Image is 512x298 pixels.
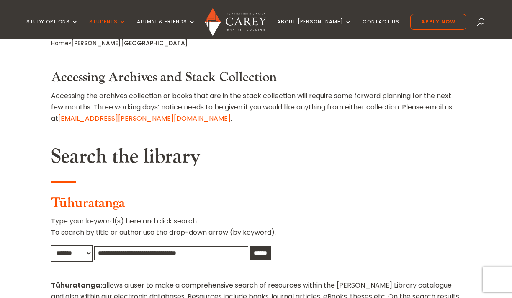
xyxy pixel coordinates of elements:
a: Students [89,19,126,39]
a: About [PERSON_NAME] [277,19,352,39]
img: Carey Baptist College [205,8,266,36]
a: Home [51,39,69,47]
p: Type your keyword(s) here and click search. To search by title or author use the drop-down arrow ... [51,215,461,245]
a: Study Options [26,19,78,39]
a: [EMAIL_ADDRESS][PERSON_NAME][DOMAIN_NAME] [58,114,231,123]
p: Accessing the archives collection or books that are in the stack collection will require some for... [51,90,461,124]
h2: Search the library [51,145,461,173]
strong: Tūhuratanga: [51,280,102,290]
span: [PERSON_NAME][GEOGRAPHIC_DATA] [71,39,188,47]
a: Apply Now [410,14,466,30]
a: Alumni & Friends [137,19,196,39]
h3: Accessing Archives and Stack Collection [51,70,461,90]
h3: Tūhuratanga [51,195,461,215]
span: » [51,39,188,47]
a: Contact Us [363,19,399,39]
